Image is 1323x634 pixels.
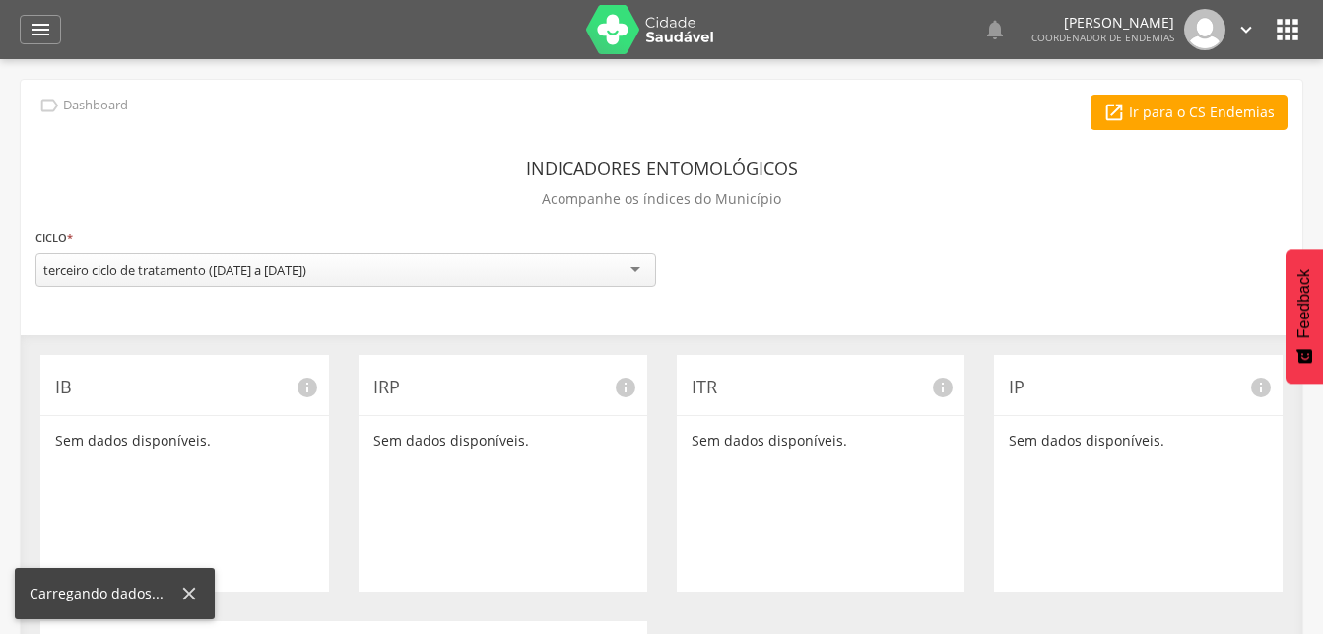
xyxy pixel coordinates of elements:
[20,15,61,44] a: 
[1031,31,1174,44] span: Coordenador de Endemias
[1031,16,1174,30] p: [PERSON_NAME]
[931,376,955,399] i: info
[29,18,52,41] i: 
[614,376,637,399] i: info
[526,150,798,185] header: Indicadores Entomológicos
[692,375,951,400] p: ITR
[692,431,951,451] p: Sem dados disponíveis.
[296,376,319,399] i: info
[38,95,60,116] i: 
[1295,269,1313,338] span: Feedback
[1272,14,1303,45] i: 
[983,18,1007,41] i: 
[55,375,314,400] p: IB
[1249,376,1273,399] i: info
[1286,249,1323,384] button: Feedback - Mostrar pesquisa
[373,431,632,451] p: Sem dados disponíveis.
[35,227,73,248] label: Ciclo
[55,431,314,451] p: Sem dados disponíveis.
[1091,95,1288,130] a: Ir para o CS Endemias
[1235,19,1257,40] i: 
[43,261,306,279] div: terceiro ciclo de tratamento ([DATE] a [DATE])
[1009,375,1268,400] p: IP
[542,185,781,213] p: Acompanhe os índices do Município
[373,375,632,400] p: IRP
[983,9,1007,50] a: 
[1009,431,1268,451] p: Sem dados disponíveis.
[30,584,178,603] div: Carregando dados...
[1103,102,1125,123] i: 
[1235,9,1257,50] a: 
[63,98,128,113] p: Dashboard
